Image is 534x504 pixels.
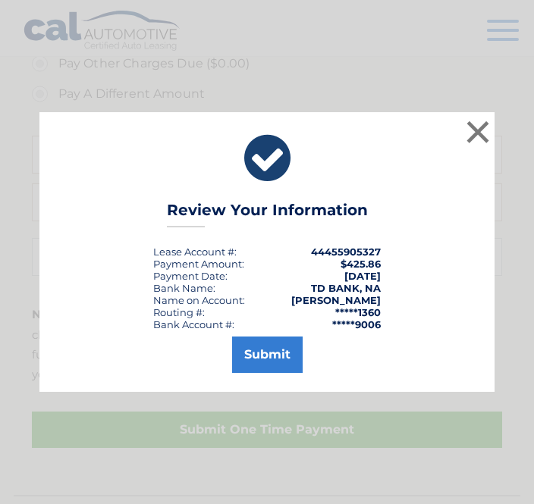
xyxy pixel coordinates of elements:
div: Routing #: [153,306,205,318]
div: Lease Account #: [153,246,237,258]
div: Bank Name: [153,282,215,294]
button: × [463,117,493,147]
strong: [PERSON_NAME] [291,294,381,306]
span: Payment Date [153,270,225,282]
strong: TD BANK, NA [311,282,381,294]
div: Bank Account #: [153,318,234,330]
div: Payment Amount: [153,258,244,270]
span: [DATE] [344,270,381,282]
strong: 44455905327 [311,246,381,258]
h3: Review Your Information [167,201,368,227]
span: $425.86 [341,258,381,270]
div: Name on Account: [153,294,245,306]
div: : [153,270,228,282]
button: Submit [232,337,303,373]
